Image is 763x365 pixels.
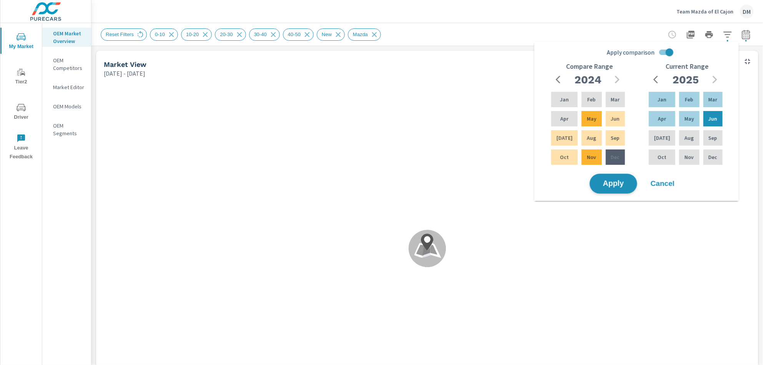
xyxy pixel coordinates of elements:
[150,32,170,37] span: 0-10
[683,27,698,42] button: "Export Report to PDF"
[708,96,717,103] p: Mar
[598,180,629,187] span: Apply
[708,134,717,142] p: Sep
[738,27,754,42] button: Select Date Range
[640,174,686,193] button: Cancel
[317,32,336,37] span: New
[249,28,280,41] div: 30-40
[611,115,620,123] p: Jun
[741,55,754,68] button: Minimize Widget
[3,134,40,161] span: Leave Feedback
[317,28,345,41] div: New
[673,73,699,86] h2: 2025
[215,28,246,41] div: 20-30
[104,69,145,78] p: [DATE] - [DATE]
[560,153,569,161] p: Oct
[611,96,620,103] p: Mar
[42,81,91,93] div: Market Editor
[740,5,754,18] div: DM
[658,153,667,161] p: Oct
[587,115,597,123] p: May
[658,96,667,103] p: Jan
[654,134,670,142] p: [DATE]
[53,83,85,91] p: Market Editor
[283,32,305,37] span: 40-50
[587,134,596,142] p: Aug
[53,56,85,72] p: OEM Competitors
[215,32,237,37] span: 20-30
[658,115,666,123] p: Apr
[590,174,637,194] button: Apply
[677,8,734,15] p: Team Mazda of El Cajon
[181,28,212,41] div: 10-20
[647,180,678,187] span: Cancel
[557,134,573,142] p: [DATE]
[348,28,381,41] div: Mazda
[42,55,91,74] div: OEM Competitors
[708,115,717,123] p: Jun
[575,73,602,86] h2: 2024
[104,60,146,68] h5: Market View
[607,48,655,57] span: Apply comparison
[611,153,620,161] p: Dec
[685,96,693,103] p: Feb
[587,96,596,103] p: Feb
[249,32,271,37] span: 30-40
[708,153,717,161] p: Dec
[3,68,40,86] span: Tier2
[42,120,91,139] div: OEM Segments
[3,103,40,122] span: Driver
[53,30,85,45] p: OEM Market Overview
[587,153,596,161] p: Nov
[685,153,694,161] p: Nov
[566,63,613,70] h6: Compare Range
[666,63,709,70] h6: Current Range
[701,27,717,42] button: Print Report
[150,28,178,41] div: 0-10
[53,103,85,110] p: OEM Models
[53,122,85,137] p: OEM Segments
[348,32,372,37] span: Mazda
[3,32,40,51] span: My Market
[42,28,91,47] div: OEM Market Overview
[283,28,314,41] div: 40-50
[42,101,91,112] div: OEM Models
[181,32,203,37] span: 10-20
[611,134,620,142] p: Sep
[560,96,569,103] p: Jan
[560,115,569,123] p: Apr
[0,23,42,164] div: nav menu
[685,115,694,123] p: May
[101,32,138,37] span: Reset Filters
[720,27,735,42] button: Apply Filters
[685,134,694,142] p: Aug
[101,28,147,41] div: Reset Filters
